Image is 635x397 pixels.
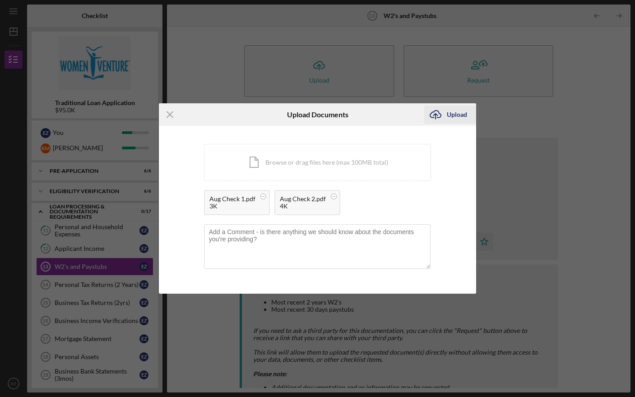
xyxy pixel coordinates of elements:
[287,111,348,119] h6: Upload Documents
[209,195,255,203] div: Aug Check 1.pdf
[280,195,326,203] div: Aug Check 2.pdf
[280,203,326,210] div: 4K
[424,106,476,124] button: Upload
[209,203,255,210] div: 3K
[447,106,467,124] div: Upload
